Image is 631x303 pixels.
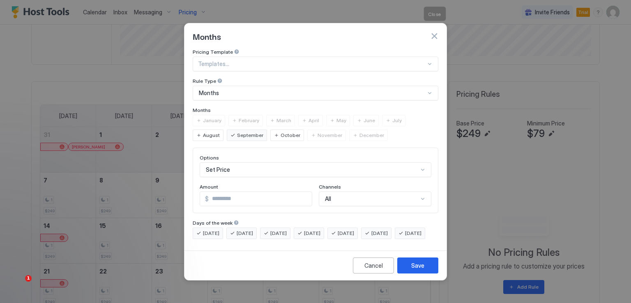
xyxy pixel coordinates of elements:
span: Days of the week [193,220,233,226]
span: Set Price [206,166,230,173]
button: Cancel [353,257,394,273]
span: 1 [25,275,32,282]
span: Months [193,30,221,42]
span: Pricing Template [193,49,233,55]
span: [DATE] [405,230,421,237]
span: August [203,132,220,139]
span: Months [199,89,219,97]
button: Save [397,257,438,273]
span: Rule Type [193,78,216,84]
span: Amount [200,184,218,190]
span: Months [193,107,211,113]
span: [DATE] [237,230,253,237]
span: November [318,132,342,139]
iframe: Intercom live chat [8,275,28,295]
span: [DATE] [304,230,320,237]
span: Close [428,11,441,17]
span: March [276,117,291,124]
div: Save [411,261,424,270]
span: April [309,117,319,124]
span: $ [205,195,209,203]
input: Input Field [209,192,312,206]
div: Cancel [364,261,383,270]
span: [DATE] [203,230,219,237]
iframe: Intercom notifications message [6,223,170,281]
span: [DATE] [338,230,354,237]
span: December [359,132,384,139]
span: All [325,195,331,203]
span: May [336,117,346,124]
span: [DATE] [371,230,388,237]
span: January [203,117,221,124]
span: October [281,132,300,139]
span: July [392,117,402,124]
span: June [364,117,375,124]
span: Channels [319,184,341,190]
span: September [237,132,263,139]
span: Options [200,155,219,161]
span: February [239,117,259,124]
span: [DATE] [270,230,287,237]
